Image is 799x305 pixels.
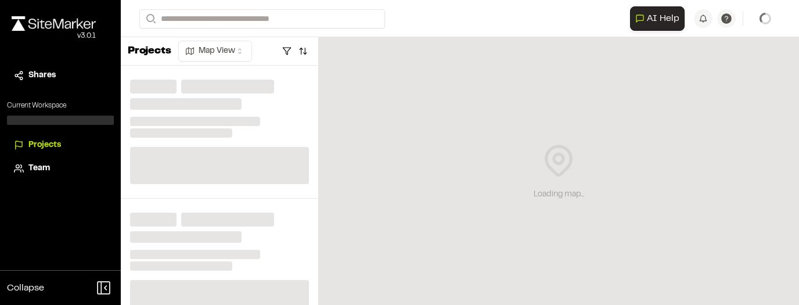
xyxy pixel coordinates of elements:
[534,188,584,201] div: Loading map...
[630,6,689,31] div: Open AI Assistant
[12,16,96,31] img: rebrand.png
[7,101,114,111] p: Current Workspace
[7,281,44,295] span: Collapse
[28,139,61,152] span: Projects
[139,9,160,28] button: Search
[14,69,107,82] a: Shares
[28,69,56,82] span: Shares
[12,31,96,41] div: Oh geez...please don't...
[28,162,50,175] span: Team
[14,162,107,175] a: Team
[14,139,107,152] a: Projects
[647,12,679,26] span: AI Help
[630,6,685,31] button: Open AI Assistant
[128,44,171,59] p: Projects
